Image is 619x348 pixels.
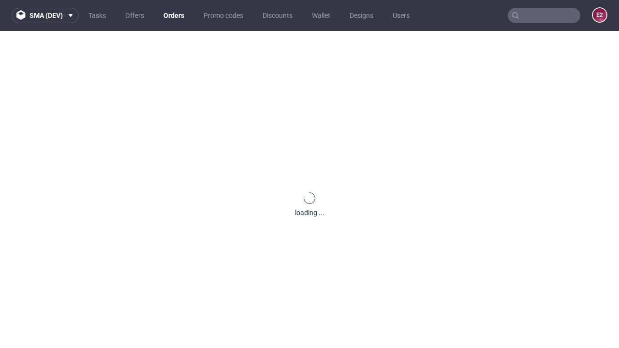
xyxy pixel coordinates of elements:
a: Offers [119,8,150,23]
a: Designs [344,8,379,23]
button: sma (dev) [12,8,79,23]
a: Discounts [257,8,298,23]
div: loading ... [295,208,324,217]
span: sma (dev) [29,12,63,19]
figcaption: e2 [593,8,606,22]
a: Promo codes [198,8,249,23]
a: Wallet [306,8,336,23]
a: Tasks [83,8,112,23]
a: Orders [158,8,190,23]
a: Users [387,8,415,23]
